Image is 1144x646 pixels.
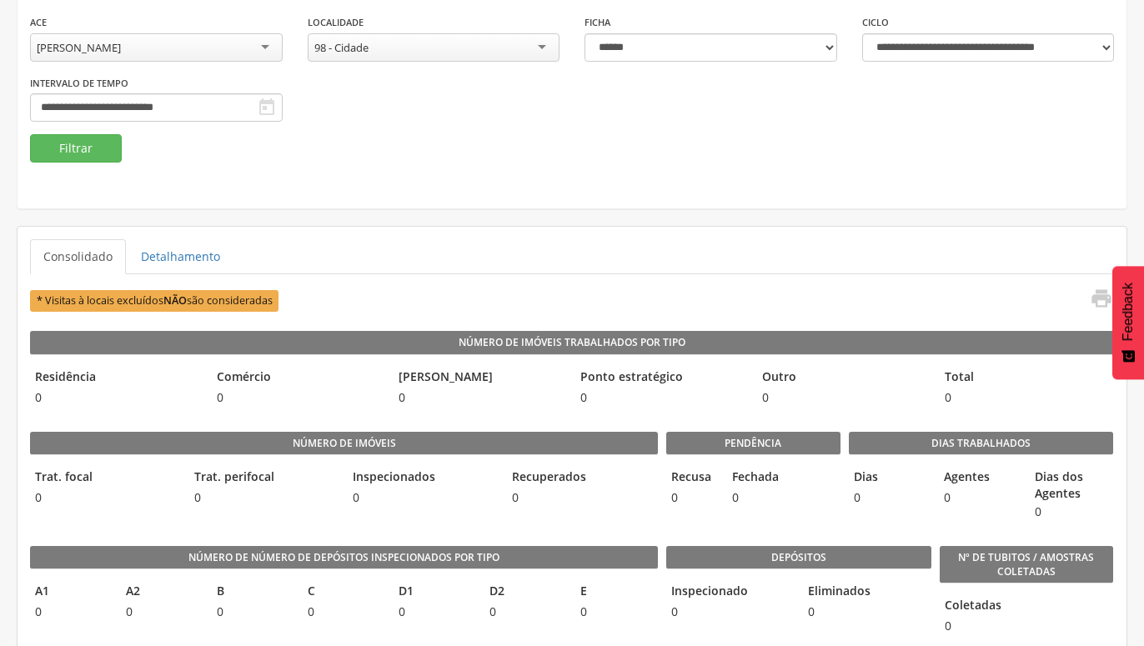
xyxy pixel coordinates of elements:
legend: D1 [394,583,476,602]
span: 0 [666,489,719,506]
label: Ciclo [862,16,889,29]
legend: Dias dos Agentes [1030,468,1112,502]
span: 0 [575,389,749,406]
legend: A2 [121,583,203,602]
legend: Recusa [666,468,719,488]
span: 0 [1030,503,1112,520]
span: Feedback [1121,283,1136,341]
legend: Depósitos [666,546,931,569]
a:  [1080,287,1113,314]
legend: Agentes [939,468,1021,488]
span: 0 [30,603,113,620]
span: 0 [484,603,567,620]
span: 0 [940,389,1113,406]
span: 0 [348,489,499,506]
legend: Inspecionado [666,583,794,602]
legend: Inspecionados [348,468,499,488]
legend: Recuperados [507,468,658,488]
label: ACE [30,16,47,29]
legend: Dias [849,468,931,488]
span: 0 [757,389,931,406]
b: NÃO [163,293,187,308]
legend: Trat. perifocal [189,468,340,488]
span: 0 [394,389,567,406]
span: 0 [849,489,931,506]
span: 0 [939,489,1021,506]
span: 0 [507,489,658,506]
legend: Comércio [212,368,385,388]
div: [PERSON_NAME] [37,40,121,55]
legend: D2 [484,583,567,602]
legend: Pendência [666,432,840,455]
legend: Número de imóveis [30,432,658,455]
a: Detalhamento [128,239,233,274]
legend: A1 [30,583,113,602]
legend: [PERSON_NAME] [394,368,567,388]
span: 0 [212,389,385,406]
legend: Eliminados [803,583,931,602]
span: 0 [394,603,476,620]
span: 0 [212,603,294,620]
span: 0 [189,489,340,506]
legend: Residência [30,368,203,388]
a: Consolidado [30,239,126,274]
legend: C [303,583,385,602]
legend: Dias Trabalhados [849,432,1113,455]
legend: Coletadas [940,597,950,616]
label: Ficha [585,16,610,29]
legend: Número de Número de Depósitos Inspecionados por Tipo [30,546,658,569]
span: 0 [30,389,203,406]
span: 0 [803,603,931,620]
legend: Ponto estratégico [575,368,749,388]
span: 0 [666,603,794,620]
button: Feedback - Mostrar pesquisa [1112,266,1144,379]
button: Filtrar [30,134,122,163]
legend: Outro [757,368,931,388]
label: Intervalo de Tempo [30,77,128,90]
div: 98 - Cidade [314,40,369,55]
span: 0 [121,603,203,620]
legend: Trat. focal [30,468,181,488]
legend: Fechada [727,468,780,488]
legend: Total [940,368,1113,388]
i:  [1090,287,1113,310]
span: 0 [30,489,181,506]
span: 0 [303,603,385,620]
label: Localidade [308,16,364,29]
legend: Nº de Tubitos / Amostras coletadas [940,546,1113,583]
legend: E [575,583,658,602]
i:  [257,98,277,118]
span: 0 [727,489,780,506]
span: * Visitas à locais excluídos são consideradas [30,290,278,311]
span: 0 [940,618,950,634]
legend: Número de Imóveis Trabalhados por Tipo [30,331,1114,354]
legend: B [212,583,294,602]
span: 0 [575,603,658,620]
